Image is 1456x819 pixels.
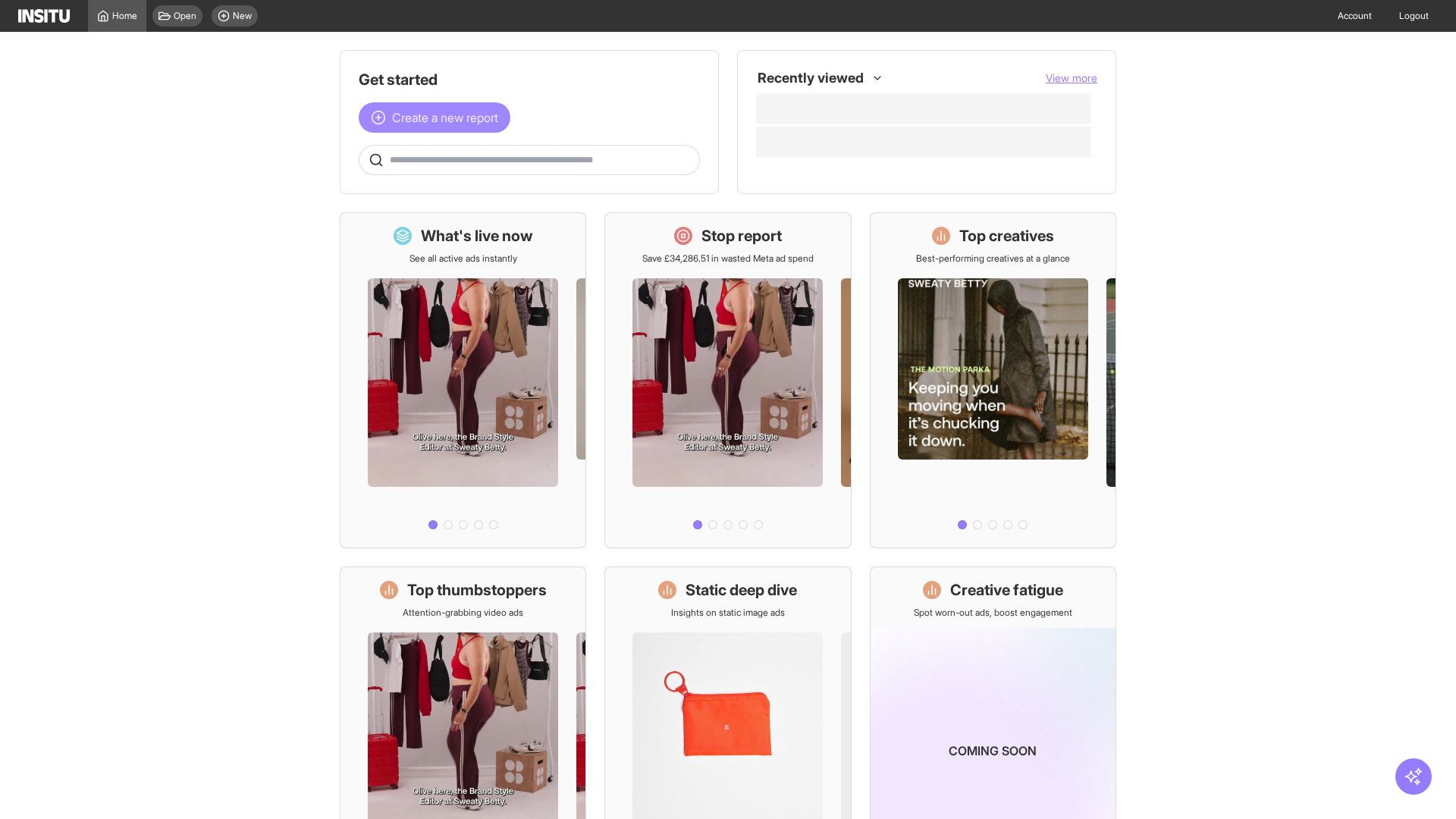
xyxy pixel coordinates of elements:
h1: Get started [359,69,700,90]
button: View more [1046,71,1097,86]
a: What's live nowSee all active ads instantly [340,212,586,548]
p: Save £34,286.51 in wasted Meta ad spend [642,253,814,265]
p: Attention-grabbing video ads [403,607,523,619]
p: See all active ads instantly [409,253,517,265]
h1: Stop report [701,225,782,246]
a: Top creativesBest-performing creatives at a glance [870,212,1116,548]
span: View more [1046,71,1097,84]
img: Logo [18,9,70,23]
span: Create a new report [392,108,498,127]
h1: What's live now [421,225,533,246]
a: Stop reportSave £34,286.51 in wasted Meta ad spend [604,212,851,548]
span: New [233,10,252,22]
h1: Static deep dive [686,579,797,601]
span: Open [174,10,196,22]
span: Home [112,10,137,22]
button: Create a new report [359,102,510,133]
h1: Top creatives [959,225,1054,246]
h1: Top thumbstoppers [407,579,547,601]
p: Insights on static image ads [671,607,785,619]
p: Best-performing creatives at a glance [916,253,1070,265]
